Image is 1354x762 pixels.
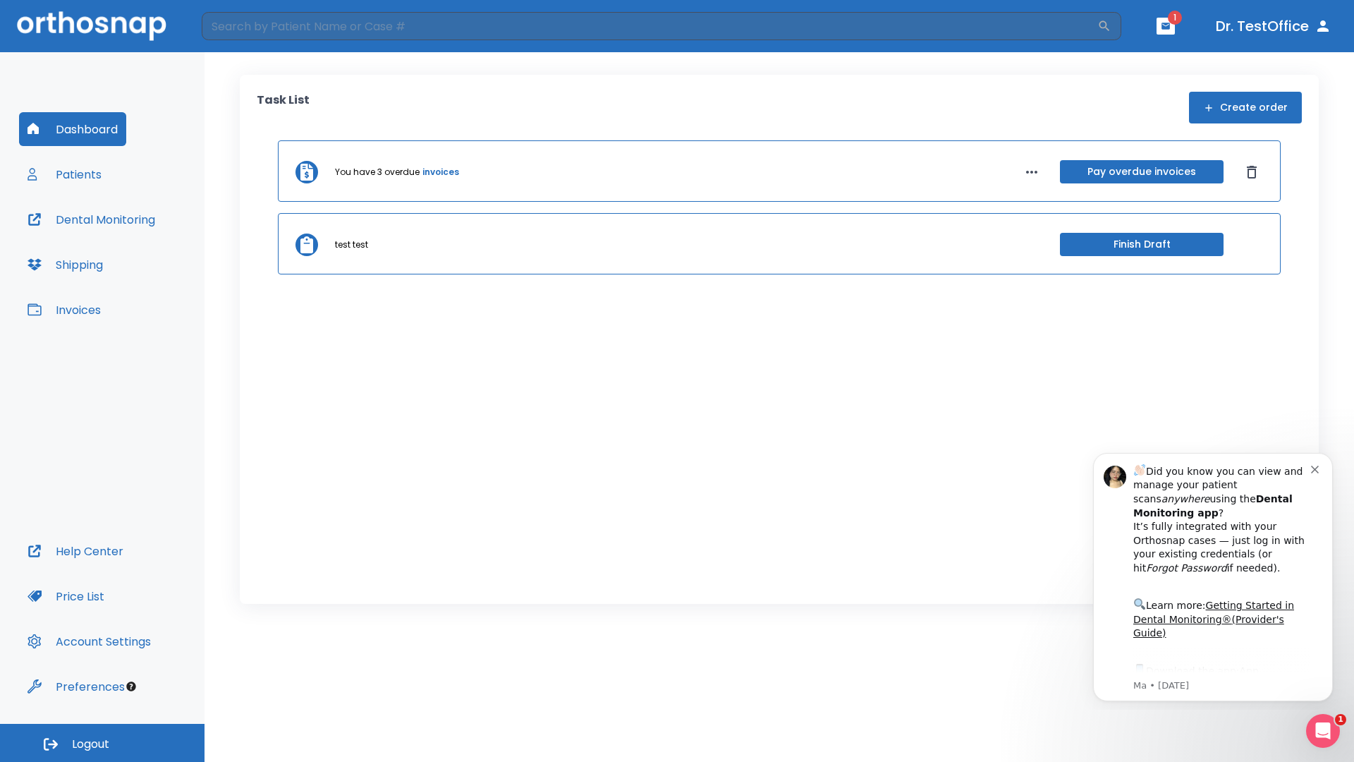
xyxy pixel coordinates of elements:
[17,11,166,40] img: Orthosnap
[19,293,109,327] button: Invoices
[19,534,132,568] button: Help Center
[72,737,109,752] span: Logout
[335,238,368,251] p: test test
[202,12,1097,40] input: Search by Patient Name or Case #
[61,225,187,250] a: App Store
[61,222,239,294] div: Download the app: | ​ Let us know if you need help getting started!
[1189,92,1302,123] button: Create order
[19,157,110,191] button: Patients
[1168,11,1182,25] span: 1
[1060,160,1224,183] button: Pay overdue invoices
[257,92,310,123] p: Task List
[19,202,164,236] button: Dental Monitoring
[1210,13,1337,39] button: Dr. TestOffice
[1060,233,1224,256] button: Finish Draft
[19,670,133,703] button: Preferences
[335,166,420,179] p: You have 3 overdue
[1306,714,1340,748] iframe: Intercom live chat
[19,248,111,282] button: Shipping
[1072,440,1354,710] iframe: Intercom notifications message
[19,579,113,613] button: Price List
[239,22,250,33] button: Dismiss notification
[422,166,459,179] a: invoices
[1335,714,1346,725] span: 1
[19,624,159,658] button: Account Settings
[19,112,126,146] button: Dashboard
[125,680,138,693] div: Tooltip anchor
[1240,161,1263,183] button: Dismiss
[61,239,239,252] p: Message from Ma, sent 6w ago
